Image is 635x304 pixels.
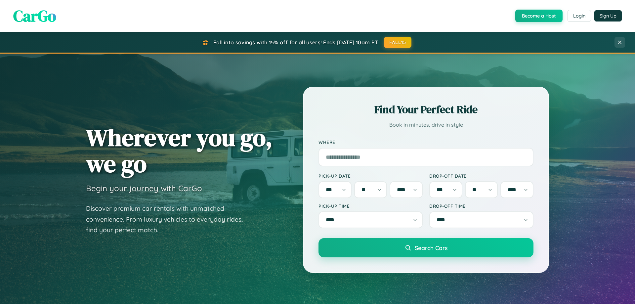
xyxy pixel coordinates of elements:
button: Search Cars [318,238,533,257]
span: Search Cars [415,244,447,251]
button: Become a Host [515,10,563,22]
label: Drop-off Time [429,203,533,209]
p: Discover premium car rentals with unmatched convenience. From luxury vehicles to everyday rides, ... [86,203,251,236]
label: Pick-up Date [318,173,423,179]
button: FALL15 [384,37,412,48]
span: Fall into savings with 15% off for all users! Ends [DATE] 10am PT. [213,39,379,46]
label: Pick-up Time [318,203,423,209]
p: Book in minutes, drive in style [318,120,533,130]
h1: Wherever you go, we go [86,124,273,177]
button: Sign Up [594,10,622,22]
h2: Find Your Perfect Ride [318,102,533,117]
span: CarGo [13,5,56,27]
button: Login [568,10,591,22]
label: Where [318,140,533,145]
label: Drop-off Date [429,173,533,179]
h3: Begin your journey with CarGo [86,183,202,193]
